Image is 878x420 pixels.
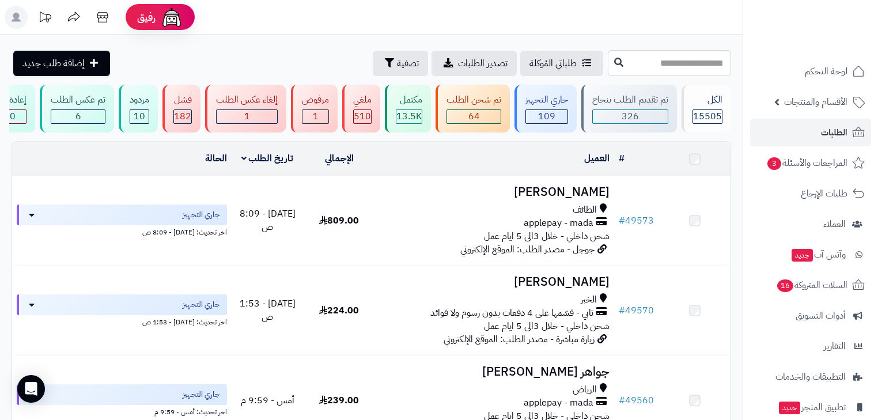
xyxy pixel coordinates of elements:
a: إلغاء عكس الطلب 1 [203,85,289,133]
span: وآتس آب [790,247,846,263]
img: ai-face.png [160,6,183,29]
div: اخر تحديث: [DATE] - 8:09 ص [17,225,227,237]
a: مردود 10 [116,85,160,133]
span: 182 [174,109,191,123]
a: العميل [584,152,610,165]
span: 1 [313,109,319,123]
span: الطلبات [821,124,847,141]
a: طلباتي المُوكلة [520,51,603,76]
div: 10 [130,110,149,123]
span: 15505 [693,109,722,123]
span: تصدير الطلبات [458,56,508,70]
div: 64 [447,110,501,123]
div: Open Intercom Messenger [17,375,45,403]
span: الأقسام والمنتجات [784,94,847,110]
span: 510 [354,109,371,123]
div: تم عكس الطلب [51,93,105,107]
span: 3 [767,157,781,170]
div: الكل [692,93,722,107]
span: 10 [134,109,145,123]
a: #49570 [619,304,654,317]
span: 13.5K [396,109,422,123]
h3: [PERSON_NAME] [380,275,610,289]
a: الطلبات [750,119,871,146]
a: # [619,152,625,165]
div: 13545 [396,110,422,123]
a: تصدير الطلبات [432,51,517,76]
a: الإجمالي [325,152,354,165]
span: 6 [75,109,81,123]
span: 109 [538,109,555,123]
a: وآتس آبجديد [750,241,871,268]
span: إضافة طلب جديد [22,56,85,70]
a: مرفوض 1 [289,85,340,133]
span: 64 [468,109,480,123]
div: مردود [130,93,149,107]
div: فشل [173,93,192,107]
span: [DATE] - 8:09 ص [240,207,296,234]
span: جاري التجهيز [183,299,220,311]
div: مرفوض [302,93,329,107]
span: التطبيقات والخدمات [775,369,846,385]
div: تم شحن الطلب [446,93,501,107]
span: 16 [777,279,793,292]
span: التقارير [824,338,846,354]
div: جاري التجهيز [525,93,568,107]
button: تصفية [373,51,428,76]
span: 326 [622,109,639,123]
a: تم عكس الطلب 6 [37,85,116,133]
a: فشل 182 [160,85,203,133]
span: جاري التجهيز [183,209,220,221]
a: جاري التجهيز 109 [512,85,579,133]
div: 109 [526,110,567,123]
h3: [PERSON_NAME] [380,186,610,199]
span: زيارة مباشرة - مصدر الطلب: الموقع الإلكتروني [444,332,595,346]
a: إضافة طلب جديد [13,51,110,76]
span: جوجل - مصدر الطلب: الموقع الإلكتروني [460,243,595,256]
div: 6 [51,110,105,123]
span: شحن داخلي - خلال 3الى 5 ايام عمل [484,229,610,243]
span: الخبر [581,293,597,307]
a: الحالة [205,152,227,165]
img: logo-2.png [800,29,867,54]
div: اخر تحديث: أمس - 9:59 م [17,405,227,417]
div: 1 [302,110,328,123]
div: 510 [354,110,371,123]
a: المراجعات والأسئلة3 [750,149,871,177]
span: لوحة التحكم [805,63,847,80]
a: تاريخ الطلب [241,152,294,165]
span: 1 [244,109,250,123]
span: تطبيق المتجر [778,399,846,415]
span: العملاء [823,216,846,232]
span: # [619,304,625,317]
span: شحن داخلي - خلال 3الى 5 ايام عمل [484,319,610,333]
span: أدوات التسويق [796,308,846,324]
a: تم تقديم الطلب بنجاح 326 [579,85,679,133]
span: applepay - mada [524,217,593,230]
a: أدوات التسويق [750,302,871,330]
div: 326 [593,110,668,123]
span: الطائف [573,203,597,217]
a: طلبات الإرجاع [750,180,871,207]
span: جديد [779,402,800,414]
a: السلات المتروكة16 [750,271,871,299]
span: جديد [792,249,813,262]
span: تصفية [397,56,419,70]
a: مكتمل 13.5K [383,85,433,133]
span: 224.00 [319,304,359,317]
a: العملاء [750,210,871,238]
a: تم شحن الطلب 64 [433,85,512,133]
div: 1 [217,110,277,123]
span: # [619,393,625,407]
a: تحديثات المنصة [31,6,59,32]
span: رفيق [137,10,156,24]
span: جاري التجهيز [183,389,220,400]
div: إلغاء عكس الطلب [216,93,278,107]
div: ملغي [353,93,372,107]
div: اخر تحديث: [DATE] - 1:53 ص [17,315,227,327]
h3: جواهر [PERSON_NAME] [380,365,610,379]
span: [DATE] - 1:53 ص [240,297,296,324]
span: المراجعات والأسئلة [766,155,847,171]
a: لوحة التحكم [750,58,871,85]
a: الكل15505 [679,85,733,133]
